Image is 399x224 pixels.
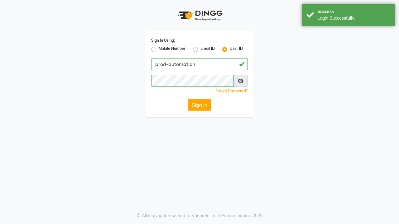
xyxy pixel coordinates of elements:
[317,8,391,15] div: Success
[317,15,391,21] div: Login Successfully.
[230,46,243,53] label: User ID
[175,6,224,25] img: logo1.svg
[151,58,248,70] input: Username
[151,75,234,87] input: Username
[200,46,215,53] label: Email ID
[188,99,211,111] button: Sign In
[159,46,185,53] label: Mobile Number
[215,88,248,93] a: Forgot Password?
[151,38,175,43] label: Sign In Using:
